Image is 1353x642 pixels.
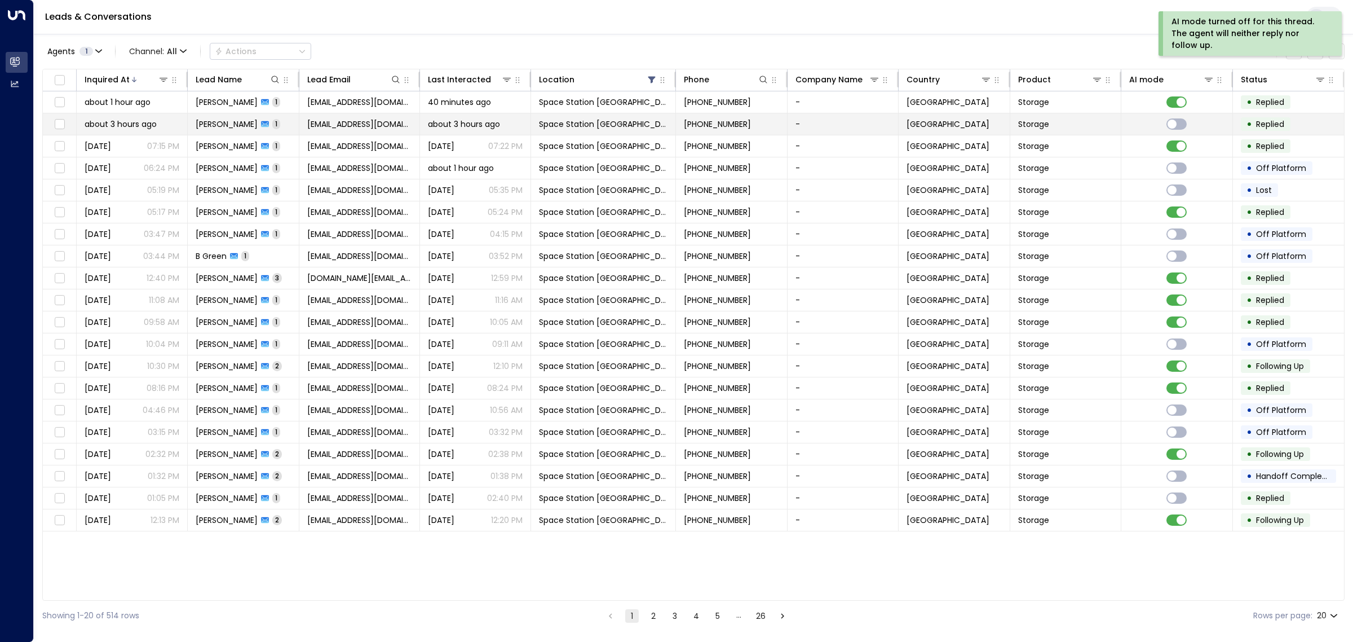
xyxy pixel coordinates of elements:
[1246,137,1252,156] div: •
[307,184,412,196] span: smclery499@gmail.com
[196,272,258,284] span: Will Ratcliffe
[907,228,989,240] span: United Kingdom
[1256,96,1284,108] span: Replied
[1246,159,1252,178] div: •
[684,140,751,152] span: +447913660366
[907,184,989,196] span: United Kingdom
[1018,404,1049,416] span: Storage
[539,162,667,174] span: Space Station Wakefield
[1241,73,1267,86] div: Status
[788,157,899,179] td: -
[85,140,111,152] span: Yesterday
[1253,610,1312,622] label: Rows per page:
[1018,73,1103,86] div: Product
[907,294,989,306] span: United Kingdom
[795,73,863,86] div: Company Name
[488,206,523,218] p: 05:24 PM
[45,10,152,23] a: Leads & Conversations
[196,73,242,86] div: Lead Name
[1256,140,1284,152] span: Replied
[1256,118,1284,130] span: Replied
[539,73,574,86] div: Location
[1256,360,1304,372] span: Following Up
[79,47,93,56] span: 1
[85,470,111,482] span: Sep 06, 2025
[146,338,179,350] p: 10:04 PM
[428,272,454,284] span: Yesterday
[1018,448,1049,460] span: Storage
[85,404,111,416] span: Sep 06, 2025
[210,43,311,60] div: Button group with a nested menu
[684,338,751,350] span: +447769890394
[144,162,179,174] p: 06:24 PM
[684,316,751,328] span: +447449345670
[85,96,151,108] span: about 1 hour ago
[272,273,282,283] span: 3
[684,228,751,240] span: +447956966817
[539,140,667,152] span: Space Station Wakefield
[488,448,523,460] p: 02:38 PM
[196,426,258,438] span: Brett Yarrow
[52,205,67,219] span: Toggle select row
[196,316,258,328] span: Rebecca Wilson
[684,118,751,130] span: +447908966275
[196,118,258,130] span: Keon Dariany
[428,73,512,86] div: Last Interacted
[539,316,667,328] span: Space Station Wakefield
[1018,316,1049,328] span: Storage
[689,609,703,623] button: Go to page 4
[307,448,412,460] span: myk5e@yahoo.co.uk
[196,140,258,152] span: Emily Wright
[1246,335,1252,354] div: •
[1246,181,1252,200] div: •
[907,96,989,108] span: United Kingdom
[147,360,179,372] p: 10:30 PM
[1256,448,1304,460] span: Following Up
[272,163,280,173] span: 1
[907,448,989,460] span: United Kingdom
[668,609,682,623] button: Go to page 3
[684,184,751,196] span: +447835683915
[307,382,412,394] span: hwagstaff03@gmail.com
[788,267,899,289] td: -
[788,465,899,487] td: -
[125,43,191,59] button: Channel:All
[539,206,667,218] span: Space Station Wakefield
[85,294,111,306] span: Yesterday
[490,316,523,328] p: 10:05 AM
[307,294,412,306] span: antony.mills87@hotmail.com
[52,73,67,87] span: Toggle select all
[1171,16,1327,51] div: AI mode turned off for this thread. The agent will neither reply nor follow up.
[539,96,667,108] span: Space Station Wakefield
[85,206,111,218] span: Yesterday
[907,162,989,174] span: United Kingdom
[85,118,157,130] span: about 3 hours ago
[907,73,940,86] div: Country
[307,360,412,372] span: hwagstaff03@gmail.com
[272,185,280,195] span: 1
[210,43,311,60] button: Actions
[788,355,899,377] td: -
[907,426,989,438] span: United Kingdom
[307,316,412,328] span: rwilson2727@gmail.com
[788,509,899,531] td: -
[307,426,412,438] span: bretty97559@gmail.com
[489,426,523,438] p: 03:32 PM
[539,228,667,240] span: Space Station Wakefield
[147,140,179,152] p: 07:15 PM
[42,43,106,59] button: Agents1
[1018,426,1049,438] span: Storage
[1018,162,1049,174] span: Storage
[52,447,67,461] span: Toggle select row
[684,426,751,438] span: +447429653643
[428,426,454,438] span: Sep 06, 2025
[647,609,660,623] button: Go to page 2
[428,228,454,240] span: Yesterday
[272,317,280,327] span: 1
[52,403,67,417] span: Toggle select row
[1256,404,1306,416] span: Off Platform
[1018,338,1049,350] span: Storage
[1018,294,1049,306] span: Storage
[491,272,523,284] p: 12:59 PM
[1246,269,1252,288] div: •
